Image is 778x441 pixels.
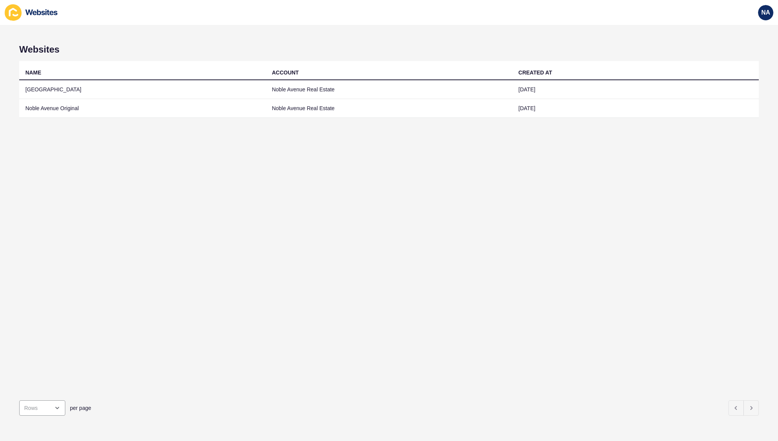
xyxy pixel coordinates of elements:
[266,80,513,99] td: Noble Avenue Real Estate
[518,69,552,76] div: CREATED AT
[19,44,759,55] h1: Websites
[70,404,91,412] span: per page
[19,99,266,118] td: Noble Avenue Original
[19,400,65,416] div: open menu
[25,69,41,76] div: NAME
[266,99,513,118] td: Noble Avenue Real Estate
[272,69,299,76] div: ACCOUNT
[512,99,759,118] td: [DATE]
[19,80,266,99] td: [GEOGRAPHIC_DATA]
[761,9,770,17] span: NA
[512,80,759,99] td: [DATE]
